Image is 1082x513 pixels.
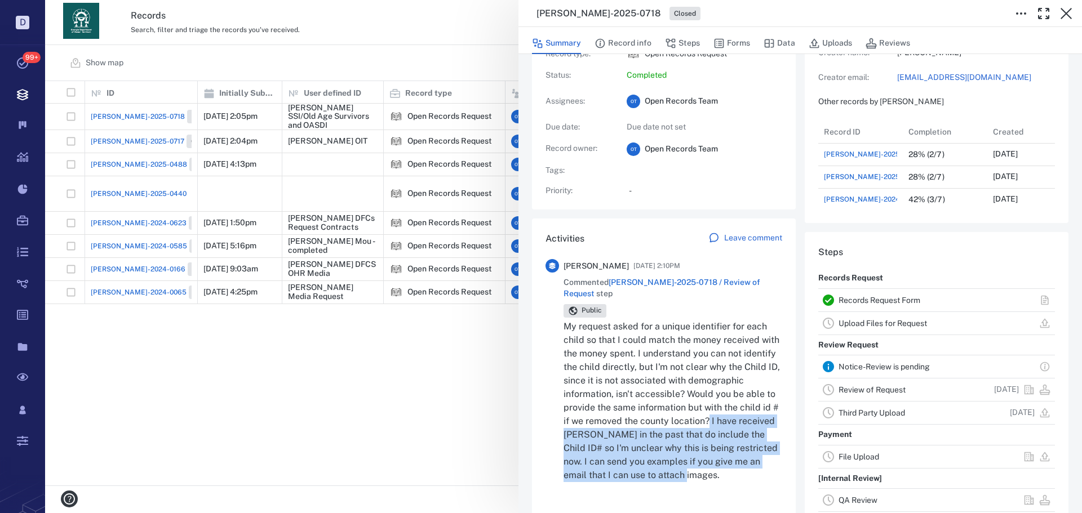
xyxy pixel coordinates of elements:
p: [DATE] [993,171,1018,182]
p: Leave comment [724,233,782,244]
div: Record ID [818,121,903,143]
span: Closed [672,9,698,19]
div: Created [987,121,1072,143]
span: 99+ [23,52,41,63]
p: Record owner : [546,143,613,154]
p: Due date : [546,122,613,133]
button: Forms [713,33,750,54]
div: Created [993,116,1023,148]
span: [PERSON_NAME]-2024-0623 [824,194,920,204]
span: Help [25,8,48,18]
button: Record info [595,33,651,54]
span: Open Records Team [645,96,718,107]
div: Citizen infoCreator name:[PERSON_NAME]Creator email:[EMAIL_ADDRESS][DOMAIN_NAME]Other records by ... [805,11,1068,232]
a: Review of Request [839,385,906,394]
button: Reviews [866,33,910,54]
button: Uploads [809,33,852,54]
a: [PERSON_NAME]-2025-0718 / Review of Request [564,278,760,298]
h3: [PERSON_NAME]-2025-0718 [536,7,660,20]
a: Third Party Upload [839,408,905,417]
p: - [629,185,782,197]
div: 28% (2/7) [908,150,944,159]
a: [PERSON_NAME]-2025-0718 [824,148,951,161]
p: Open Records Request [645,48,727,60]
p: Record type : [546,48,613,60]
p: Due date not set [627,122,782,133]
span: Commented step [564,277,782,299]
span: Public [579,306,604,315]
p: [DATE] [993,149,1018,160]
a: Records Request Form [839,296,920,305]
span: [PERSON_NAME]-2025-0717 [824,172,917,182]
p: Payment [818,425,852,445]
img: icon Open Records Request [627,47,640,61]
p: Creator email: [818,72,897,83]
p: Other records by [PERSON_NAME] [818,96,1055,108]
p: D [16,16,29,29]
h6: Activities [546,232,584,246]
p: Assignees : [546,96,613,107]
a: [PERSON_NAME]-2025-0717 [824,170,951,184]
div: Completion [908,116,951,148]
div: Record ID [824,116,861,148]
button: Data [764,33,795,54]
div: Completion [903,121,987,143]
a: QA Review [839,496,877,505]
p: Priority : [546,185,613,197]
p: [DATE] [994,384,1019,395]
div: O T [627,95,640,108]
a: [PERSON_NAME]-2024-0623 [824,193,953,206]
p: Tags : [546,165,613,176]
p: My request asked for a unique identifier for each child so that I could match the money received ... [564,320,782,482]
span: [PERSON_NAME] [564,261,629,272]
a: Upload Files for Request [839,319,927,328]
p: [Internal Review] [818,469,882,489]
a: File Upload [839,452,879,461]
span: Open Records Team [645,144,718,155]
div: Open Records Request [627,47,640,61]
span: [PERSON_NAME]-2025-0718 [824,149,918,159]
div: 28% (2/7) [908,173,944,181]
p: Records Request [818,268,883,288]
button: Toggle Fullscreen [1032,2,1055,25]
button: Close [1055,2,1077,25]
p: [DATE] [1010,407,1035,418]
a: Leave comment [708,232,782,246]
span: [DATE] 2:10PM [633,259,680,273]
p: [DATE] [993,194,1018,205]
a: [EMAIL_ADDRESS][DOMAIN_NAME] [897,72,1055,83]
button: Toggle to Edit Boxes [1010,2,1032,25]
a: Notice-Review is pending [839,362,930,371]
p: Review Request [818,335,879,355]
button: Summary [532,33,581,54]
div: Record infoRecord type:icon Open Records RequestOpen Records RequestStatus:CompletedAssignees:OTO... [532,11,796,218]
div: 42% (3/7) [908,195,945,204]
h6: Steps [818,246,1055,259]
p: Status : [546,70,613,81]
p: Completed [627,70,782,81]
div: O T [627,142,640,156]
button: Steps [665,33,700,54]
